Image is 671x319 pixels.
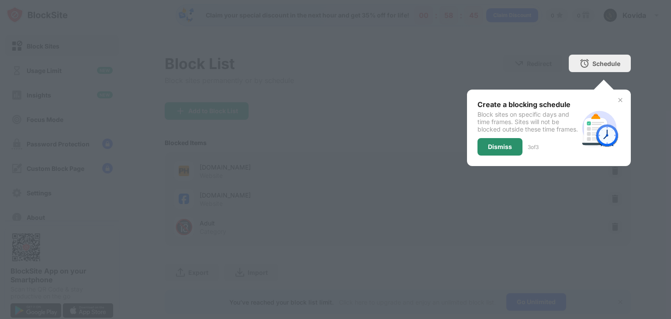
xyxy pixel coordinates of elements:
[578,107,620,149] img: schedule.svg
[617,97,624,104] img: x-button.svg
[477,111,578,133] div: Block sites on specific days and time frames. Sites will not be blocked outside these time frames.
[488,143,512,150] div: Dismiss
[528,144,539,150] div: 3 of 3
[592,60,620,67] div: Schedule
[477,100,578,109] div: Create a blocking schedule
